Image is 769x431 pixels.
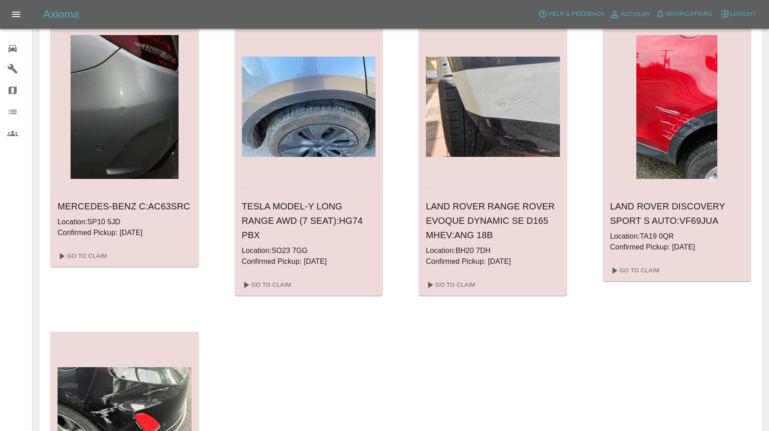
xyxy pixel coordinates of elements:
[422,278,478,292] a: Go To Claim
[718,7,758,21] button: Logout
[621,9,651,20] span: Account
[242,245,376,256] p: Location: SO23 7GG
[242,199,376,242] h6: TESLA MODEL-Y LONG RANGE AWD (7 SEAT) : HG74 PBX
[58,227,192,238] p: Confirmed Pickup: [DATE]
[242,256,376,267] p: Confirmed Pickup: [DATE]
[58,199,192,213] h6: MERCEDES-BENZ C : AC63SRC
[730,9,756,19] span: Logout
[43,7,79,22] h5: Axioma
[426,245,560,256] p: Location: BH20 7DH
[610,242,744,253] p: Confirmed Pickup: [DATE]
[610,199,744,228] h6: LAND ROVER DISCOVERY SPORT S AUTO : VF69JUA
[426,199,560,242] h6: LAND ROVER RANGE ROVER EVOQUE DYNAMIC SE D165 MHEV : ANG 18B
[54,249,109,263] a: Go To Claim
[426,256,560,267] p: Confirmed Pickup: [DATE]
[607,7,653,22] a: Account
[536,7,607,21] button: Help & Feedback
[653,7,715,21] button: Notifications
[607,263,662,278] a: Go To Claim
[548,9,604,19] span: Help & Feedback
[666,9,712,19] span: Notifications
[5,4,27,25] button: Open drawer
[58,217,192,227] p: Location: SP10 5JD
[610,231,744,242] p: Location: TA19 0QR
[238,278,294,292] a: Go To Claim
